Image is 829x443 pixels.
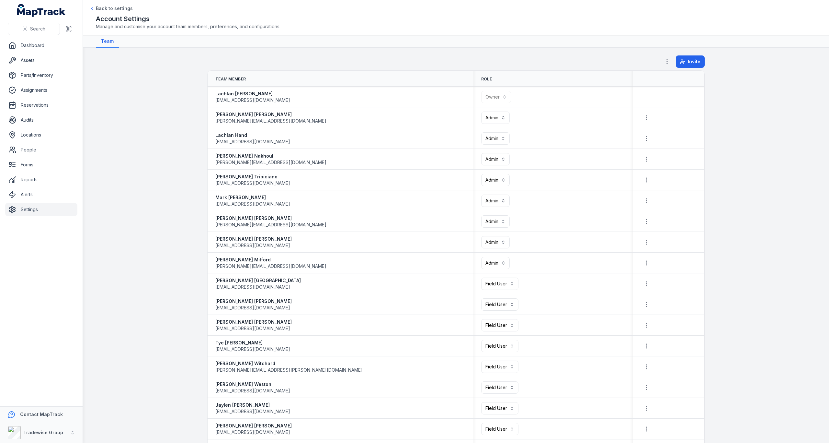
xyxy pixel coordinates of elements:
[688,58,700,65] span: Invite
[215,277,301,284] strong: [PERSON_NAME] [GEOGRAPHIC_DATA]
[481,340,518,352] button: Field User
[8,23,60,35] button: Search
[215,402,290,408] strong: Jaylen [PERSON_NAME]
[481,257,510,269] button: Admin
[215,174,290,180] strong: [PERSON_NAME] Tripiciano
[96,23,816,30] span: Manage and customise your account team members, preferences, and configurations.
[5,114,77,126] a: Audits
[215,423,292,429] strong: [PERSON_NAME] [PERSON_NAME]
[96,14,816,23] h2: Account Settings
[5,69,77,82] a: Parts/Inventory
[481,153,510,165] button: Admin
[215,263,326,269] span: [PERSON_NAME][EMAIL_ADDRESS][DOMAIN_NAME]
[481,236,510,248] button: Admin
[215,298,292,305] strong: [PERSON_NAME] [PERSON_NAME]
[215,132,290,138] strong: Lachlan Hand
[215,90,290,97] strong: Lachlan [PERSON_NAME]
[215,194,290,201] strong: Mark [PERSON_NAME]
[481,278,518,290] button: Field User
[5,39,77,52] a: Dashboard
[5,143,77,156] a: People
[215,97,290,103] span: [EMAIL_ADDRESS][DOMAIN_NAME]
[481,381,518,394] button: Field User
[215,319,292,325] strong: [PERSON_NAME] [PERSON_NAME]
[481,174,510,186] button: Admin
[481,423,518,435] button: Field User
[5,203,77,216] a: Settings
[5,173,77,186] a: Reports
[215,284,290,290] span: [EMAIL_ADDRESS][DOMAIN_NAME]
[5,84,77,97] a: Assignments
[215,408,290,415] span: [EMAIL_ADDRESS][DOMAIN_NAME]
[215,242,290,249] span: [EMAIL_ADDRESS][DOMAIN_NAME]
[17,4,66,17] a: MapTrack
[215,367,363,373] span: [PERSON_NAME][EMAIL_ADDRESS][PERSON_NAME][DOMAIN_NAME]
[215,340,290,346] strong: Tye [PERSON_NAME]
[215,77,246,82] span: Team Member
[215,180,290,186] span: [EMAIL_ADDRESS][DOMAIN_NAME]
[481,132,510,145] button: Admin
[481,77,492,82] span: Role
[481,112,510,124] button: Admin
[481,195,510,207] button: Admin
[481,402,518,414] button: Field User
[215,201,290,207] span: [EMAIL_ADDRESS][DOMAIN_NAME]
[5,158,77,171] a: Forms
[481,361,518,373] button: Field User
[89,5,133,12] a: Back to settings
[96,5,133,12] span: Back to settings
[215,325,290,332] span: [EMAIL_ADDRESS][DOMAIN_NAME]
[96,35,119,48] a: Team
[215,429,290,436] span: [EMAIL_ADDRESS][DOMAIN_NAME]
[481,215,510,228] button: Admin
[215,305,290,311] span: [EMAIL_ADDRESS][DOMAIN_NAME]
[481,319,518,331] button: Field User
[215,215,326,221] strong: [PERSON_NAME] [PERSON_NAME]
[5,99,77,112] a: Reservations
[481,298,518,311] button: Field User
[215,159,326,166] span: [PERSON_NAME][EMAIL_ADDRESS][DOMAIN_NAME]
[5,188,77,201] a: Alerts
[23,430,63,435] strong: Tradewise Group
[215,388,290,394] span: [EMAIL_ADDRESS][DOMAIN_NAME]
[215,118,326,124] span: [PERSON_NAME][EMAIL_ADDRESS][DOMAIN_NAME]
[30,26,45,32] span: Search
[215,381,290,388] strong: [PERSON_NAME] Weston
[215,153,326,159] strong: [PERSON_NAME] Nakhoul
[20,412,63,417] strong: Contact MapTrack
[215,221,326,228] span: [PERSON_NAME][EMAIL_ADDRESS][DOMAIN_NAME]
[215,360,363,367] strong: [PERSON_NAME] Witchard
[676,55,705,68] button: Invite
[215,111,326,118] strong: [PERSON_NAME] [PERSON_NAME]
[215,346,290,353] span: [EMAIL_ADDRESS][DOMAIN_NAME]
[5,128,77,141] a: Locations
[215,236,292,242] strong: [PERSON_NAME] [PERSON_NAME]
[215,138,290,145] span: [EMAIL_ADDRESS][DOMAIN_NAME]
[5,54,77,67] a: Assets
[215,257,326,263] strong: [PERSON_NAME] Milford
